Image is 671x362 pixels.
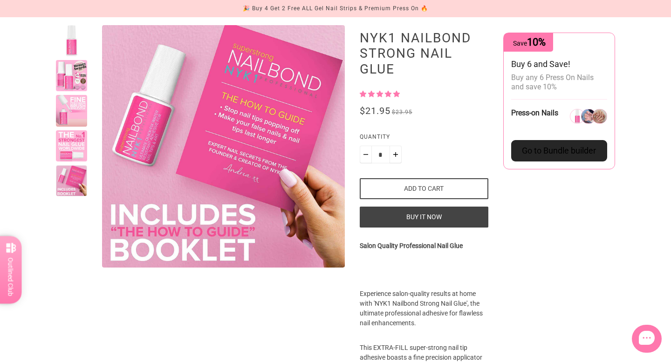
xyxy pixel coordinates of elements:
span: Press-on Nails [511,108,558,117]
span: Go to Bundle builder [522,146,596,156]
span: 10% [527,36,546,48]
modal-trigger: Enlarge product image [102,25,345,268]
span: $21.95 [360,105,390,116]
span: 5.00 stars [360,90,400,98]
strong: Salon Quality Professional Nail Glue [360,242,463,249]
h1: NYK1 Nailbond Strong Nail Glue [360,30,488,77]
span: $23.95 [392,109,412,115]
span: Save [513,40,546,47]
span: Buy any 6 Press On Nails and save 10% [511,73,594,91]
button: Plus [390,146,402,163]
button: Buy it now [360,207,488,228]
button: Add to cart [360,178,488,199]
p: Experience salon-quality results at home with 'NYK1 Nailbond Strong Nail Glue', the ultimate prof... [360,289,488,343]
img: Back [7,11,17,20]
img: NYK1 Nailbond Strong Nail Glue-Accessories-Outlined [102,25,345,268]
span: Buy 6 and Save! [511,59,570,69]
div: 🎉 Buy 4 Get 2 Free ALL Gel Nail Strips & Premium Press On 🔥 [243,4,428,13]
label: Quantity [360,132,488,146]
button: Minus [360,146,372,163]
